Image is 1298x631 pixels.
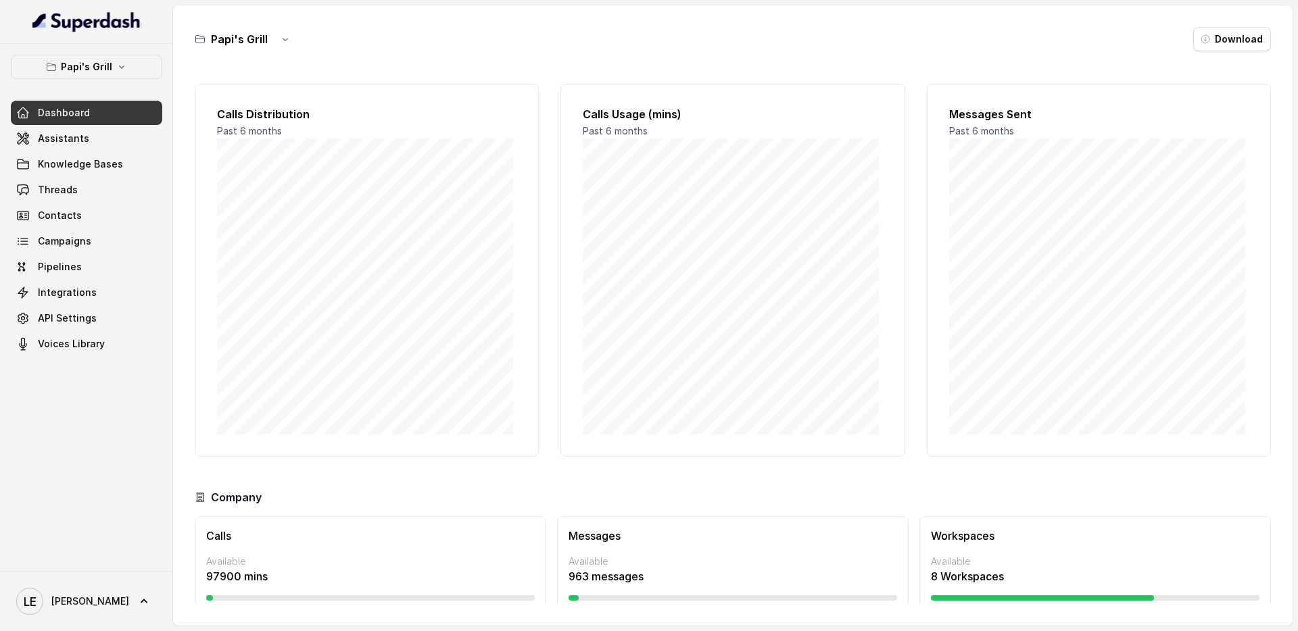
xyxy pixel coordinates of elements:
a: Pipelines [11,255,162,279]
a: Dashboard [11,101,162,125]
p: Papi's Grill [61,59,112,75]
a: Voices Library [11,332,162,356]
span: Past 6 months [217,125,282,136]
h3: Calls [206,528,535,544]
span: Integrations [38,286,97,299]
a: API Settings [11,306,162,330]
span: Threads [38,183,78,197]
button: Papi's Grill [11,55,162,79]
a: Knowledge Bases [11,152,162,176]
p: Available [931,555,1259,568]
span: Assistants [38,132,89,145]
span: Past 6 months [949,125,1014,136]
h2: Calls Usage (mins) [583,106,882,122]
h2: Calls Distribution [217,106,516,122]
a: [PERSON_NAME] [11,582,162,620]
span: [PERSON_NAME] [51,595,129,608]
text: LE [24,595,37,609]
a: Threads [11,178,162,202]
span: Past 6 months [583,125,648,136]
h3: Papi's Grill [211,31,268,47]
h3: Workspaces [931,528,1259,544]
a: Assistants [11,126,162,151]
p: 97900 mins [206,568,535,584]
a: Integrations [11,280,162,305]
h3: Messages [569,528,897,544]
p: Available [206,555,535,568]
span: Knowledge Bases [38,157,123,171]
img: light.svg [32,11,141,32]
span: Pipelines [38,260,82,274]
span: Voices Library [38,337,105,351]
a: Contacts [11,203,162,228]
span: API Settings [38,311,97,325]
p: 963 messages [569,568,897,584]
a: Campaigns [11,229,162,253]
h2: Messages Sent [949,106,1249,122]
button: Download [1193,27,1271,51]
span: Campaigns [38,234,91,248]
span: Contacts [38,209,82,222]
p: Available [569,555,897,568]
p: 8 Workspaces [931,568,1259,584]
span: Dashboard [38,106,90,120]
h3: Company [211,489,262,505]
